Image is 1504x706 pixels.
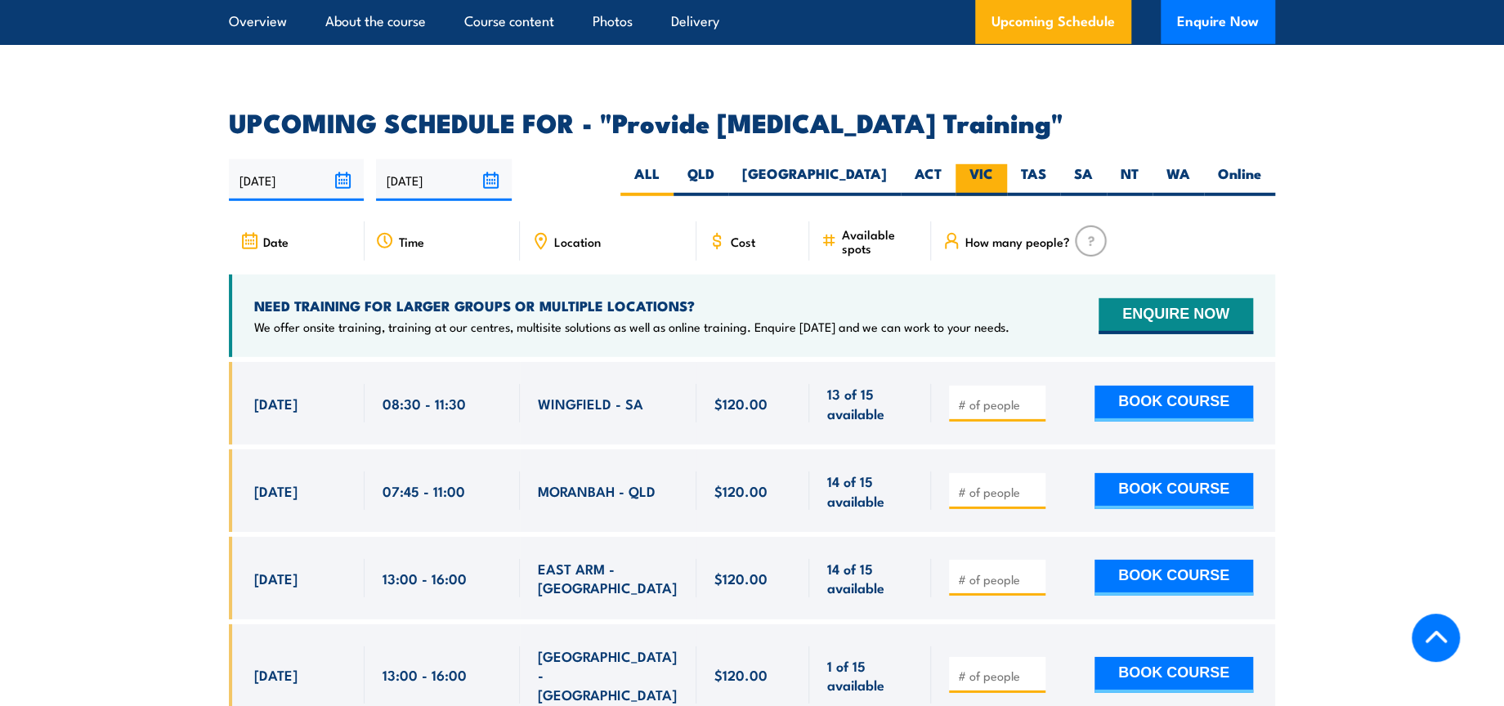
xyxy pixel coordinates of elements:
[229,110,1275,133] h2: UPCOMING SCHEDULE FOR - "Provide [MEDICAL_DATA] Training"
[956,164,1007,196] label: VIC
[538,646,678,704] span: [GEOGRAPHIC_DATA] - [GEOGRAPHIC_DATA]
[714,665,768,684] span: $120.00
[254,665,298,684] span: [DATE]
[376,159,511,201] input: To date
[1099,298,1253,334] button: ENQUIRE NOW
[827,384,913,422] span: 13 of 15 available
[254,481,298,500] span: [DATE]
[731,235,755,248] span: Cost
[674,164,728,196] label: QLD
[1094,473,1253,509] button: BOOK COURSE
[714,569,768,588] span: $120.00
[827,559,913,597] span: 14 of 15 available
[538,559,678,597] span: EAST ARM - [GEOGRAPHIC_DATA]
[1094,657,1253,693] button: BOOK COURSE
[383,481,465,500] span: 07:45 - 11:00
[958,571,1040,588] input: # of people
[1094,560,1253,596] button: BOOK COURSE
[538,481,656,500] span: MORANBAH - QLD
[399,235,424,248] span: Time
[620,164,674,196] label: ALL
[1107,164,1153,196] label: NT
[229,159,364,201] input: From date
[383,665,467,684] span: 13:00 - 16:00
[827,471,913,510] span: 14 of 15 available
[1094,386,1253,422] button: BOOK COURSE
[958,668,1040,684] input: # of people
[383,569,467,588] span: 13:00 - 16:00
[554,235,601,248] span: Location
[958,484,1040,500] input: # of people
[538,394,643,413] span: WINGFIELD - SA
[254,319,1009,335] p: We offer onsite training, training at our centres, multisite solutions as well as online training...
[901,164,956,196] label: ACT
[714,481,768,500] span: $120.00
[958,396,1040,413] input: # of people
[254,569,298,588] span: [DATE]
[714,394,768,413] span: $120.00
[1060,164,1107,196] label: SA
[1204,164,1275,196] label: Online
[263,235,289,248] span: Date
[965,235,1070,248] span: How many people?
[728,164,901,196] label: [GEOGRAPHIC_DATA]
[383,394,466,413] span: 08:30 - 11:30
[254,297,1009,315] h4: NEED TRAINING FOR LARGER GROUPS OR MULTIPLE LOCATIONS?
[1007,164,1060,196] label: TAS
[1153,164,1204,196] label: WA
[827,656,913,695] span: 1 of 15 available
[254,394,298,413] span: [DATE]
[842,227,920,255] span: Available spots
